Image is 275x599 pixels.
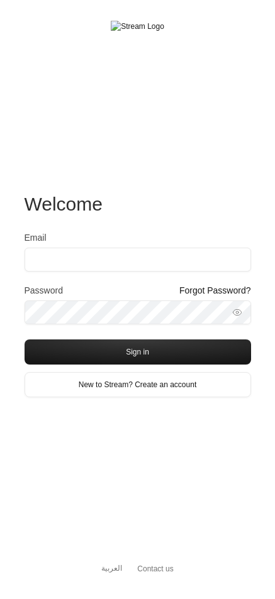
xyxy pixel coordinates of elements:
[111,21,164,32] img: Stream Logo
[25,284,63,297] label: Password
[179,284,251,297] a: Forgot Password?
[137,563,173,574] button: Contact us
[137,564,173,573] a: Contact us
[25,194,103,214] span: Welcome
[25,339,251,365] button: Sign in
[25,372,251,397] a: New to Stream? Create an account
[25,231,47,244] label: Email
[227,302,247,322] button: toggle password visibility
[101,558,122,579] a: العربية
